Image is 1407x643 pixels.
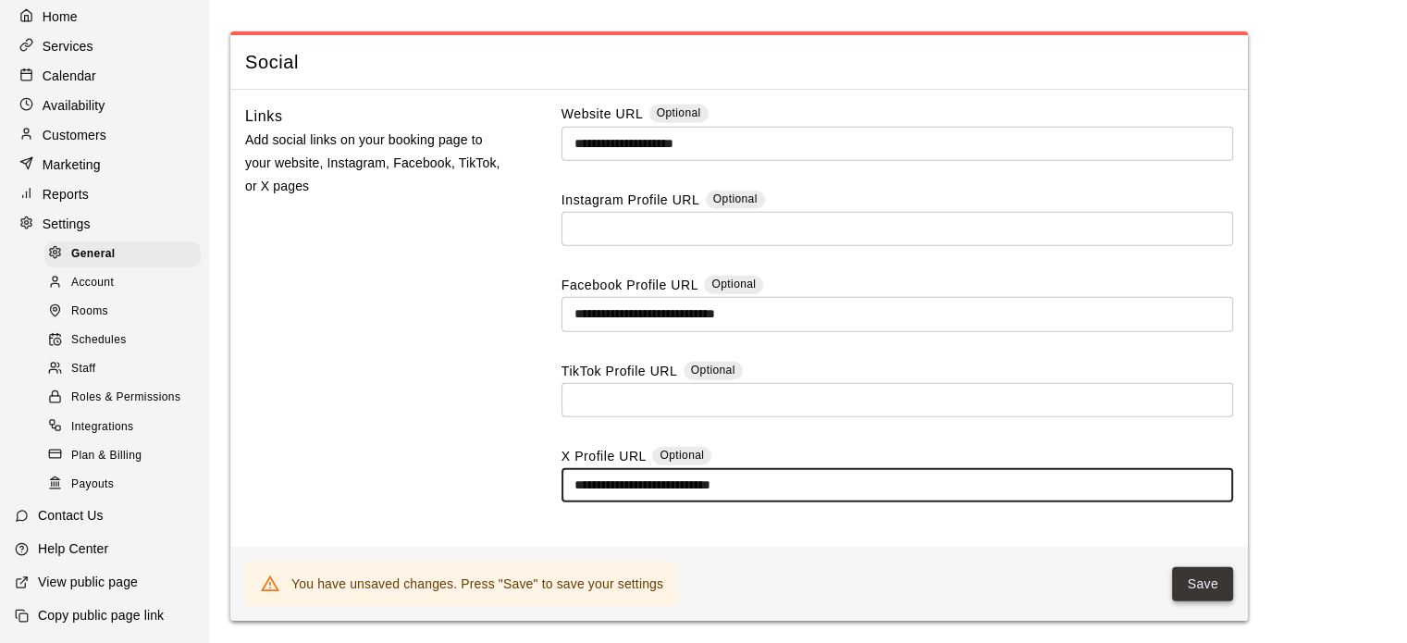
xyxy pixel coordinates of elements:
[71,447,142,465] span: Plan & Billing
[44,441,208,470] a: Plan & Billing
[44,472,201,498] div: Payouts
[71,274,114,292] span: Account
[71,476,114,494] span: Payouts
[711,278,756,291] span: Optional
[562,105,643,126] label: Website URL
[562,362,677,383] label: TikTok Profile URL
[657,106,701,119] span: Optional
[15,210,193,238] a: Settings
[44,355,208,384] a: Staff
[71,418,134,437] span: Integrations
[44,356,201,382] div: Staff
[245,105,283,129] h6: Links
[71,360,95,378] span: Staff
[44,328,201,353] div: Schedules
[44,299,201,325] div: Rooms
[71,245,116,264] span: General
[562,276,698,297] label: Facebook Profile URL
[44,384,208,413] a: Roles & Permissions
[15,62,193,90] a: Calendar
[38,539,108,558] p: Help Center
[71,331,127,350] span: Schedules
[15,151,193,179] a: Marketing
[44,327,208,355] a: Schedules
[38,606,164,624] p: Copy public page link
[15,3,193,31] a: Home
[245,129,502,199] p: Add social links on your booking page to your website, Instagram, Facebook, TikTok, or X pages
[43,37,93,56] p: Services
[44,240,208,268] a: General
[71,303,108,321] span: Rooms
[15,32,193,60] a: Services
[71,389,180,407] span: Roles & Permissions
[691,364,735,377] span: Optional
[44,443,201,469] div: Plan & Billing
[44,298,208,327] a: Rooms
[660,449,704,462] span: Optional
[43,67,96,85] p: Calendar
[44,268,208,297] a: Account
[713,192,758,205] span: Optional
[38,573,138,591] p: View public page
[43,185,89,204] p: Reports
[38,506,104,525] p: Contact Us
[15,121,193,149] a: Customers
[44,385,201,411] div: Roles & Permissions
[1172,567,1233,601] button: Save
[44,414,201,440] div: Integrations
[562,191,699,212] label: Instagram Profile URL
[15,180,193,208] a: Reports
[44,413,208,441] a: Integrations
[44,270,201,296] div: Account
[245,50,1233,75] span: Social
[562,447,647,468] label: X Profile URL
[44,241,201,267] div: General
[15,92,193,119] a: Availability
[43,126,106,144] p: Customers
[291,567,663,600] div: You have unsaved changes. Press "Save" to save your settings
[44,470,208,499] a: Payouts
[43,155,101,174] p: Marketing
[43,7,78,26] p: Home
[43,215,91,233] p: Settings
[43,96,105,115] p: Availability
